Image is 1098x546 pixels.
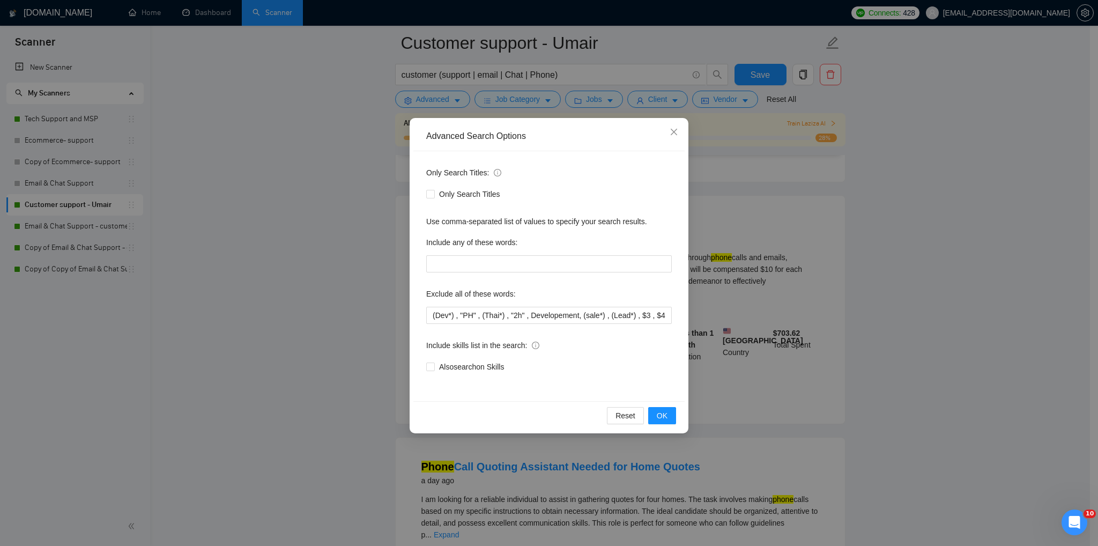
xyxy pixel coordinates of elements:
button: Close [659,118,688,147]
button: OK [648,407,676,424]
span: 10 [1084,510,1096,518]
span: info-circle [532,342,539,349]
label: Exclude all of these words: [426,285,516,302]
span: info-circle [494,169,501,176]
span: Also search on Skills [435,361,508,373]
div: Use comma-separated list of values to specify your search results. [426,216,672,227]
span: Reset [615,410,635,422]
span: Include skills list in the search: [426,340,539,351]
label: Include any of these words: [426,234,517,251]
span: OK [657,410,667,422]
span: close [670,128,678,136]
div: Advanced Search Options [426,130,672,142]
button: Reset [607,407,644,424]
span: Only Search Titles: [426,167,501,179]
span: Only Search Titles [435,188,505,200]
iframe: Intercom live chat [1062,510,1087,535]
